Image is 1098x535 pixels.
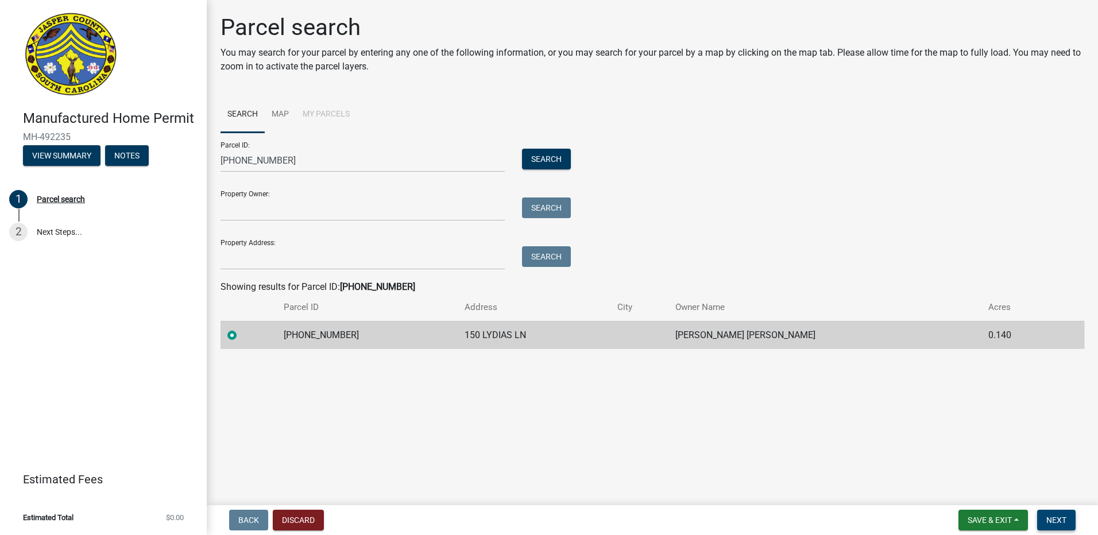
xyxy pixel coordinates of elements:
th: Owner Name [668,294,981,321]
button: Notes [105,145,149,166]
th: City [610,294,669,321]
span: MH-492235 [23,131,184,142]
button: Search [522,246,571,267]
button: Save & Exit [958,510,1028,530]
img: Jasper County, South Carolina [23,12,119,98]
div: Parcel search [37,195,85,203]
div: 2 [9,223,28,241]
th: Address [458,294,610,321]
td: [PERSON_NAME] [PERSON_NAME] [668,321,981,349]
wm-modal-confirm: Summary [23,152,100,161]
span: Back [238,515,259,525]
button: Search [522,149,571,169]
h4: Manufactured Home Permit [23,110,198,127]
a: Search [221,96,265,133]
span: Next [1046,515,1066,525]
span: $0.00 [166,514,184,521]
h1: Parcel search [221,14,1084,41]
button: Search [522,197,571,218]
a: Estimated Fees [9,468,188,491]
strong: [PHONE_NUMBER] [340,281,415,292]
span: Estimated Total [23,514,74,521]
button: Back [229,510,268,530]
button: Discard [273,510,324,530]
th: Acres [981,294,1056,321]
span: Save & Exit [968,515,1012,525]
button: View Summary [23,145,100,166]
wm-modal-confirm: Notes [105,152,149,161]
div: Showing results for Parcel ID: [221,280,1084,294]
button: Next [1037,510,1076,530]
a: Map [265,96,296,133]
td: 150 LYDIAS LN [458,321,610,349]
p: You may search for your parcel by entering any one of the following information, or you may searc... [221,46,1084,73]
td: [PHONE_NUMBER] [277,321,458,349]
div: 1 [9,190,28,208]
th: Parcel ID [277,294,458,321]
td: 0.140 [981,321,1056,349]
